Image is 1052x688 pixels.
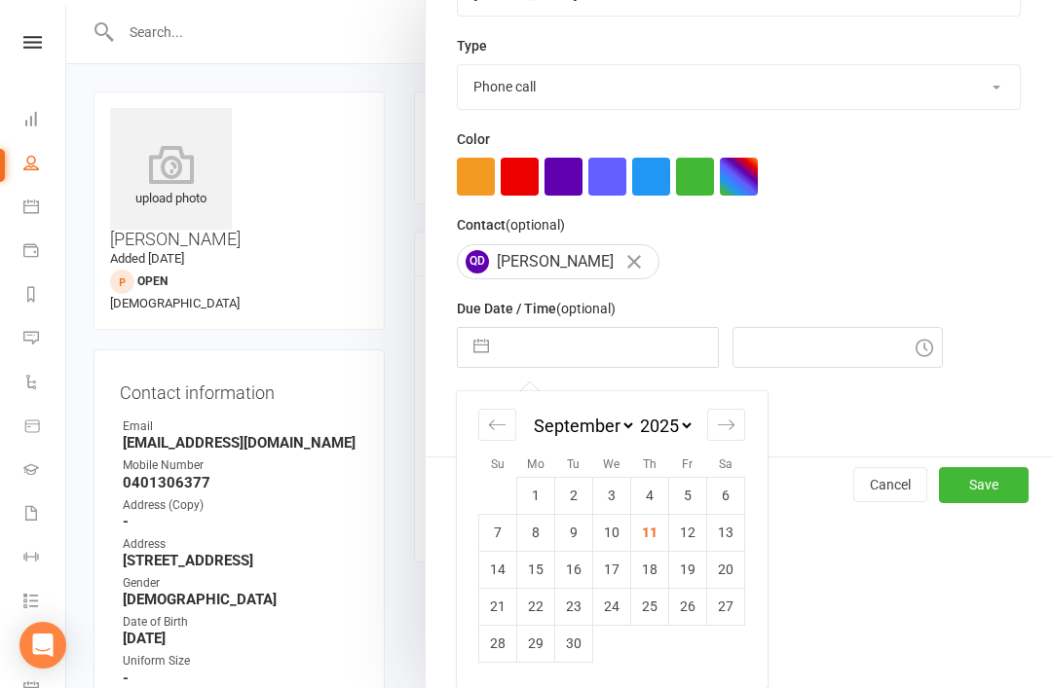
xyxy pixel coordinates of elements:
small: (optional) [506,217,565,233]
button: Save [939,467,1029,502]
small: Mo [527,457,545,471]
td: Sunday, September 21, 2025 [479,588,517,625]
a: Calendar [23,187,67,231]
small: Th [643,457,657,471]
a: Dashboard [23,99,67,143]
label: Due Date / Time [457,298,616,319]
label: Contact [457,214,565,235]
span: QD [466,250,489,273]
label: Email preferences [457,386,570,408]
small: Sa [719,457,733,471]
small: Tu [567,457,580,471]
td: Tuesday, September 30, 2025 [555,625,593,662]
div: Open Intercom Messenger [19,622,66,669]
td: Tuesday, September 9, 2025 [555,514,593,551]
td: Sunday, September 7, 2025 [479,514,517,551]
td: Tuesday, September 16, 2025 [555,551,593,588]
td: Saturday, September 20, 2025 [707,551,745,588]
td: Wednesday, September 24, 2025 [593,588,631,625]
td: Tuesday, September 2, 2025 [555,477,593,514]
td: Monday, September 1, 2025 [517,477,555,514]
td: Thursday, September 18, 2025 [631,551,669,588]
td: Thursday, September 11, 2025 [631,514,669,551]
div: Move backward to switch to the previous month. [478,409,516,441]
td: Sunday, September 14, 2025 [479,551,517,588]
td: Friday, September 12, 2025 [669,514,707,551]
td: Friday, September 19, 2025 [669,551,707,588]
td: Wednesday, September 17, 2025 [593,551,631,588]
a: Product Sales [23,406,67,450]
td: Monday, September 15, 2025 [517,551,555,588]
label: Type [457,35,487,56]
td: Tuesday, September 23, 2025 [555,588,593,625]
a: Reports [23,274,67,318]
small: Fr [682,457,693,471]
small: (optional) [556,301,616,316]
td: Friday, September 5, 2025 [669,477,707,514]
small: Su [491,457,505,471]
a: Payments [23,231,67,274]
label: Color [457,128,490,150]
td: Saturday, September 6, 2025 [707,477,745,514]
td: Monday, September 22, 2025 [517,588,555,625]
div: Calendar [457,391,767,688]
div: [PERSON_NAME] [457,244,659,279]
td: Sunday, September 28, 2025 [479,625,517,662]
td: Wednesday, September 3, 2025 [593,477,631,514]
button: Cancel [853,467,927,502]
td: Friday, September 26, 2025 [669,588,707,625]
a: People [23,143,67,187]
td: Monday, September 8, 2025 [517,514,555,551]
div: Move forward to switch to the next month. [707,409,745,441]
td: Saturday, September 27, 2025 [707,588,745,625]
td: Wednesday, September 10, 2025 [593,514,631,551]
td: Saturday, September 13, 2025 [707,514,745,551]
td: Monday, September 29, 2025 [517,625,555,662]
td: Thursday, September 25, 2025 [631,588,669,625]
td: Thursday, September 4, 2025 [631,477,669,514]
small: We [603,457,620,471]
